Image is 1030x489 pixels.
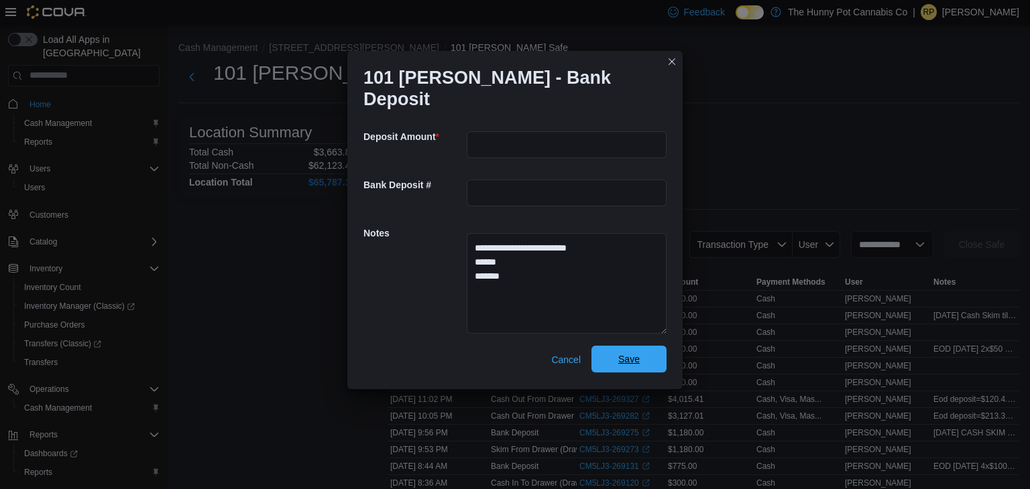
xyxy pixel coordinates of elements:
[551,353,581,366] span: Cancel
[363,171,464,198] h5: Bank Deposit #
[363,220,464,247] h5: Notes
[363,67,656,110] h1: 101 [PERSON_NAME] - Bank Deposit
[363,123,464,150] h5: Deposit Amount
[664,54,680,70] button: Closes this modal window
[618,352,640,366] span: Save
[591,346,667,372] button: Save
[546,346,586,373] button: Cancel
